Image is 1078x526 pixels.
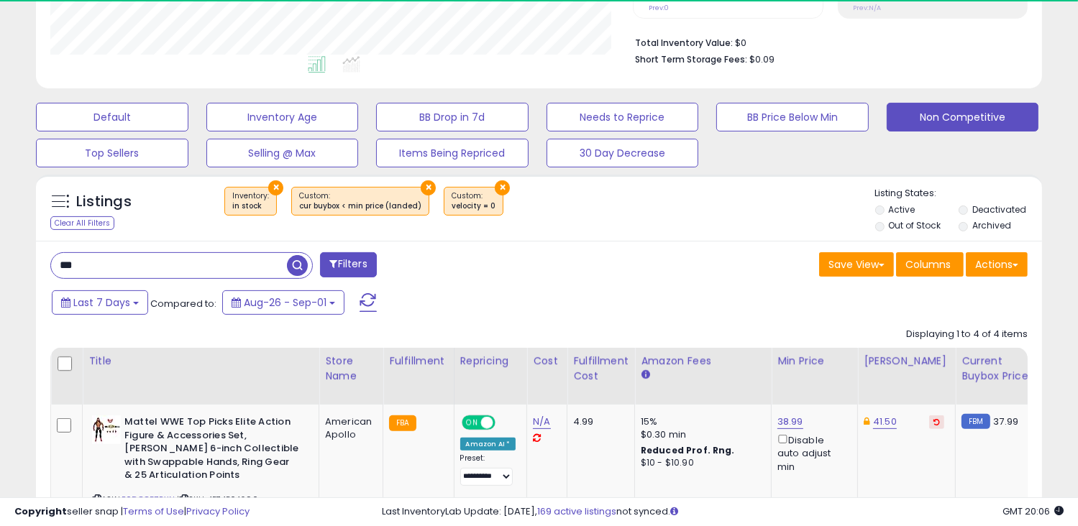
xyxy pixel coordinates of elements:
div: American Apollo [325,415,372,441]
li: $0 [635,33,1017,50]
a: 38.99 [777,415,803,429]
button: Default [36,103,188,131]
b: Total Inventory Value: [635,37,733,49]
span: Custom: [452,190,495,212]
div: [PERSON_NAME] [864,354,949,369]
label: Active [888,203,915,216]
span: ON [463,417,481,429]
span: OFF [493,417,516,429]
button: BB Drop in 7d [376,103,529,131]
div: Amazon Fees [641,354,765,369]
b: Reduced Prof. Rng. [641,444,735,456]
div: velocity = 0 [452,201,495,211]
div: in stock [232,201,269,211]
button: Needs to Reprice [547,103,699,131]
h5: Listings [76,192,132,212]
span: Inventory : [232,190,269,212]
a: 41.50 [873,415,897,429]
button: × [268,180,283,195]
button: BB Price Below Min [716,103,869,131]
p: Listing States: [875,187,1042,200]
div: Title [88,354,313,369]
small: Amazon Fees. [641,369,649,382]
span: 37.99 [994,415,1019,428]
button: Last 7 Days [52,290,148,315]
span: Custom: [299,190,421,212]
button: Columns [896,252,964,277]
button: 30 Day Decrease [547,139,699,167]
div: Amazon AI * [460,438,516,451]
small: Prev: 0 [649,4,669,12]
span: | SKU: 4E74F04690 [177,494,258,505]
button: Selling @ Max [206,139,359,167]
div: Preset: [460,453,516,486]
span: 2025-09-10 20:06 GMT [1002,504,1064,518]
b: Short Term Storage Fees: [635,53,747,65]
label: Archived [972,219,1011,231]
div: Current Buybox Price [961,354,1036,384]
button: × [421,180,436,195]
span: Last 7 Days [73,295,130,310]
div: 15% [641,415,760,428]
strong: Copyright [14,504,67,518]
button: Inventory Age [206,103,359,131]
a: 169 active listings [537,504,616,518]
div: seller snap | | [14,505,250,519]
button: × [495,180,510,195]
small: FBM [961,414,990,429]
small: Prev: N/A [854,4,882,12]
div: 4.99 [573,415,623,428]
a: B0D8Q57RXN [122,494,175,506]
div: cur buybox < min price (landed) [299,201,421,211]
div: Clear All Filters [50,216,114,230]
button: Aug-26 - Sep-01 [222,290,344,315]
label: Out of Stock [888,219,941,231]
button: Actions [966,252,1028,277]
div: Disable auto adjust min [777,432,846,474]
div: Repricing [460,354,521,369]
div: Displaying 1 to 4 of 4 items [906,328,1028,341]
div: Last InventoryLab Update: [DATE], not synced. [382,505,1064,519]
div: Fulfillment Cost [573,354,629,384]
a: Terms of Use [123,504,184,518]
b: Mattel WWE Top Picks Elite Action Figure & Accessories Set, [PERSON_NAME] 6-inch Collectible with... [124,415,299,486]
a: N/A [533,415,550,429]
span: Columns [905,257,951,272]
button: Non Competitive [887,103,1039,131]
img: 41fTmOKhMLL._SL40_.jpg [92,415,121,444]
button: Save View [819,252,894,277]
div: Fulfillment [389,354,447,369]
button: Filters [320,252,376,277]
span: Compared to: [150,297,216,310]
small: FBA [389,415,416,431]
button: Top Sellers [36,139,188,167]
button: Items Being Repriced [376,139,529,167]
a: Privacy Policy [186,504,250,518]
div: Cost [533,354,561,369]
div: $0.30 min [641,428,760,441]
div: Min Price [777,354,851,369]
div: Store Name [325,354,377,384]
span: $0.09 [749,52,775,66]
label: Deactivated [972,203,1026,216]
span: Aug-26 - Sep-01 [244,295,326,310]
div: $10 - $10.90 [641,457,760,469]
